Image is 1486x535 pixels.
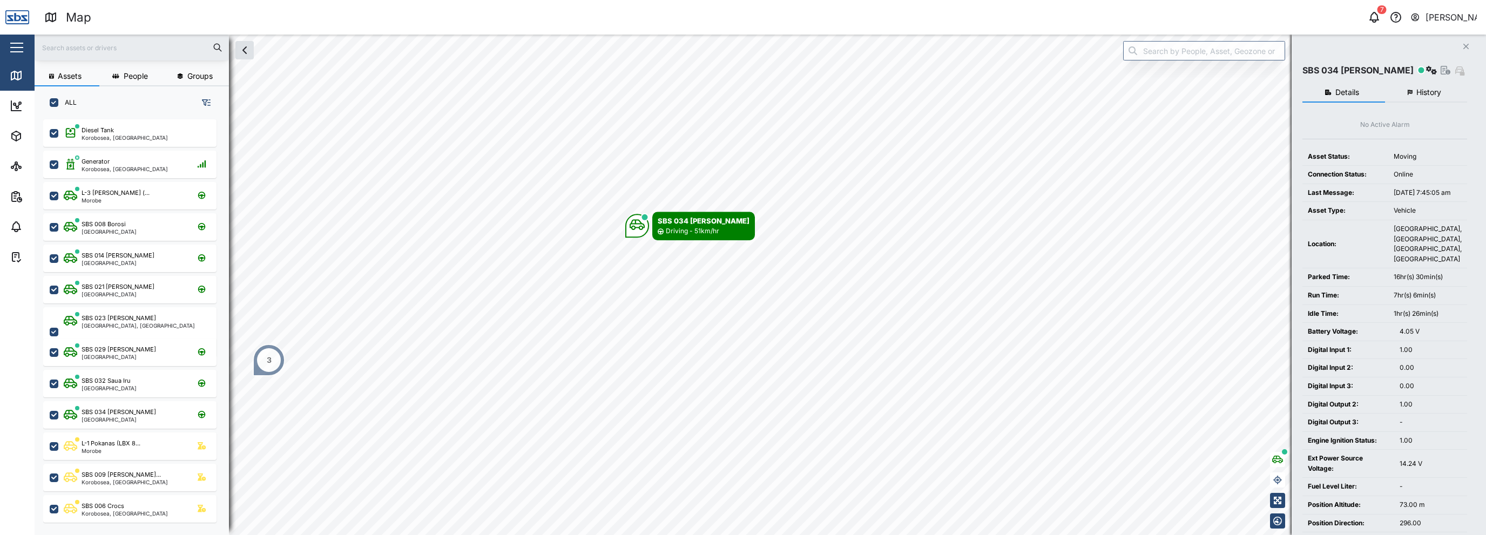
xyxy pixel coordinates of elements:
[82,126,114,135] div: Diesel Tank
[1394,206,1462,216] div: Vehicle
[28,251,58,263] div: Tasks
[1308,417,1389,428] div: Digital Output 3:
[1308,381,1389,391] div: Digital Input 3:
[82,439,140,448] div: L-1 Pokanas (LBX 8...
[1400,399,1462,410] div: 1.00
[1308,453,1389,473] div: Ext Power Source Voltage:
[1308,188,1383,198] div: Last Message:
[28,70,52,82] div: Map
[1394,188,1462,198] div: [DATE] 7:45:05 am
[82,229,137,234] div: [GEOGRAPHIC_DATA]
[1394,309,1462,319] div: 1hr(s) 26min(s)
[43,116,228,526] div: grid
[625,212,755,240] div: Map marker
[58,98,77,107] label: ALL
[82,188,150,198] div: L-3 [PERSON_NAME] (...
[82,448,140,453] div: Morobe
[1308,206,1383,216] div: Asset Type:
[253,344,285,376] div: Map marker
[1308,482,1389,492] div: Fuel Level Liter:
[1400,436,1462,446] div: 1.00
[1400,363,1462,373] div: 0.00
[28,130,62,142] div: Assets
[1308,272,1383,282] div: Parked Time:
[82,220,126,229] div: SBS 008 Borosi
[82,354,156,360] div: [GEOGRAPHIC_DATA]
[1400,345,1462,355] div: 1.00
[82,385,137,391] div: [GEOGRAPHIC_DATA]
[1400,417,1462,428] div: -
[82,323,195,328] div: [GEOGRAPHIC_DATA], [GEOGRAPHIC_DATA]
[1394,224,1462,264] div: [GEOGRAPHIC_DATA], [GEOGRAPHIC_DATA], [GEOGRAPHIC_DATA], [GEOGRAPHIC_DATA]
[1400,500,1462,510] div: 73.00 m
[1400,381,1462,391] div: 0.00
[658,215,749,226] div: SBS 034 [PERSON_NAME]
[82,166,168,172] div: Korobosea, [GEOGRAPHIC_DATA]
[1400,482,1462,492] div: -
[1123,41,1285,60] input: Search by People, Asset, Geozone or Place
[66,8,91,27] div: Map
[28,221,62,233] div: Alarms
[5,5,29,29] img: Main Logo
[666,226,719,236] div: Driving - 51km/hr
[82,345,156,354] div: SBS 029 [PERSON_NAME]
[28,100,77,112] div: Dashboard
[1426,11,1477,24] div: [PERSON_NAME]
[82,502,124,511] div: SBS 006 Crocs
[1400,459,1462,469] div: 14.24 V
[187,72,213,80] span: Groups
[82,479,168,485] div: Korobosea, [GEOGRAPHIC_DATA]
[35,35,1486,535] canvas: Map
[1394,272,1462,282] div: 16hr(s) 30min(s)
[1308,436,1389,446] div: Engine Ignition Status:
[1394,152,1462,162] div: Moving
[1308,345,1389,355] div: Digital Input 1:
[1308,290,1383,301] div: Run Time:
[82,260,154,266] div: [GEOGRAPHIC_DATA]
[1410,10,1477,25] button: [PERSON_NAME]
[1308,327,1389,337] div: Battery Voltage:
[1308,363,1389,373] div: Digital Input 2:
[82,314,156,323] div: SBS 023 [PERSON_NAME]
[1400,327,1462,337] div: 4.05 V
[82,157,110,166] div: Generator
[28,160,54,172] div: Sites
[82,251,154,260] div: SBS 014 [PERSON_NAME]
[1308,170,1383,180] div: Connection Status:
[82,198,150,203] div: Morobe
[124,72,148,80] span: People
[82,417,156,422] div: [GEOGRAPHIC_DATA]
[1377,5,1387,14] div: 7
[1308,309,1383,319] div: Idle Time:
[1308,500,1389,510] div: Position Altitude:
[1335,89,1359,96] span: Details
[82,470,161,479] div: SBS 009 [PERSON_NAME]...
[82,292,154,297] div: [GEOGRAPHIC_DATA]
[82,511,168,516] div: Korobosea, [GEOGRAPHIC_DATA]
[267,354,272,366] div: 3
[82,408,156,417] div: SBS 034 [PERSON_NAME]
[1308,239,1383,249] div: Location:
[41,39,222,56] input: Search assets or drivers
[1308,518,1389,529] div: Position Direction:
[82,135,168,140] div: Korobosea, [GEOGRAPHIC_DATA]
[1394,290,1462,301] div: 7hr(s) 6min(s)
[28,191,65,202] div: Reports
[1360,120,1410,130] div: No Active Alarm
[82,376,131,385] div: SBS 032 Saua Iru
[58,72,82,80] span: Assets
[1400,518,1462,529] div: 296.00
[82,282,154,292] div: SBS 021 [PERSON_NAME]
[1308,399,1389,410] div: Digital Output 2:
[1416,89,1441,96] span: History
[1308,152,1383,162] div: Asset Status:
[1394,170,1462,180] div: Online
[1302,64,1414,77] div: SBS 034 [PERSON_NAME]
